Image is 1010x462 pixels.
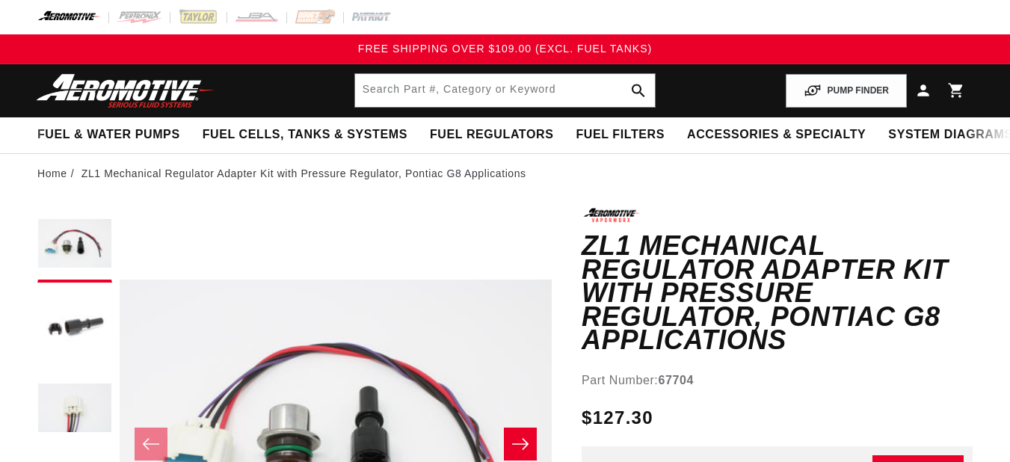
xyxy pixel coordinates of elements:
[37,127,180,143] span: Fuel & Water Pumps
[32,73,219,108] img: Aeromotive
[37,208,112,283] button: Load image 1 in gallery view
[576,127,665,143] span: Fuel Filters
[37,165,973,182] nav: breadcrumbs
[687,127,866,143] span: Accessories & Specialty
[564,117,676,153] summary: Fuel Filters
[26,117,191,153] summary: Fuel & Water Pumps
[191,117,419,153] summary: Fuel Cells, Tanks & Systems
[582,371,973,390] div: Part Number:
[355,74,656,107] input: Search by Part Number, Category or Keyword
[203,127,407,143] span: Fuel Cells, Tanks & Systems
[622,74,655,107] button: search button
[37,372,112,447] button: Load image 3 in gallery view
[658,374,694,386] strong: 67704
[37,165,67,182] a: Home
[582,404,653,431] span: $127.30
[37,290,112,365] button: Load image 2 in gallery view
[135,428,167,461] button: Slide left
[504,428,537,461] button: Slide right
[430,127,553,143] span: Fuel Regulators
[582,234,973,352] h1: ZL1 Mechanical Regulator Adapter Kit with Pressure Regulator, Pontiac G8 Applications
[358,43,652,55] span: FREE SHIPPING OVER $109.00 (EXCL. FUEL TANKS)
[676,117,877,153] summary: Accessories & Specialty
[786,74,907,108] button: PUMP FINDER
[81,165,526,182] li: ZL1 Mechanical Regulator Adapter Kit with Pressure Regulator, Pontiac G8 Applications
[419,117,564,153] summary: Fuel Regulators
